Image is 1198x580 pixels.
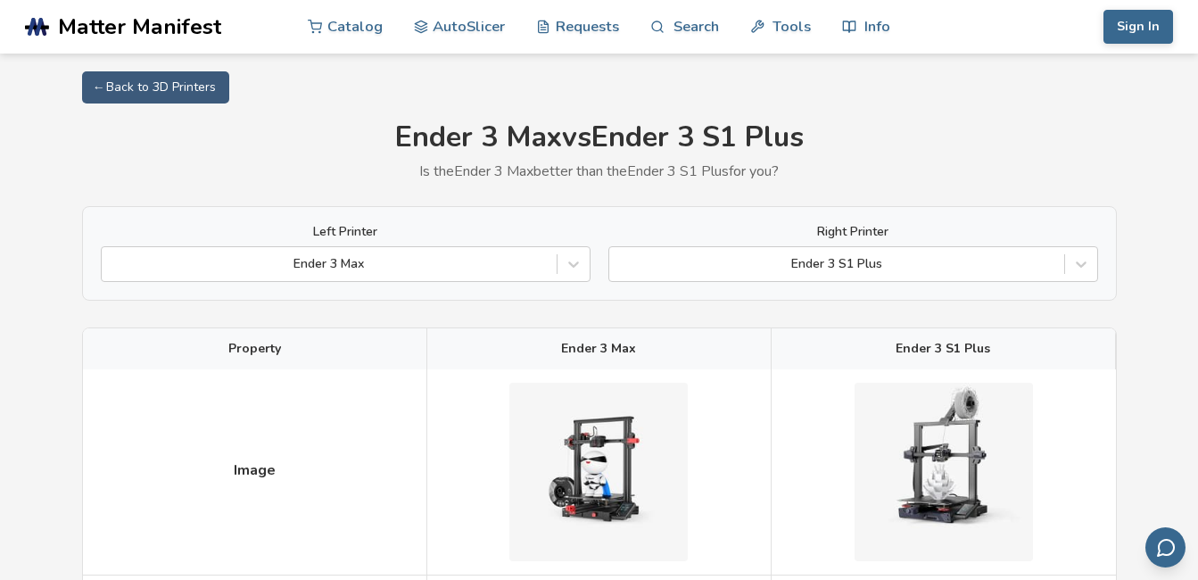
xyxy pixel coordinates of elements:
img: Ender 3 S1 Plus [855,383,1033,561]
button: Send feedback via email [1145,527,1186,568]
label: Right Printer [608,225,1098,239]
input: Ender 3 S1 Plus [618,257,622,271]
span: Ender 3 Max [561,342,636,356]
h1: Ender 3 Max vs Ender 3 S1 Plus [82,121,1117,154]
a: ← Back to 3D Printers [82,71,229,104]
span: Image [234,462,276,478]
span: Property [228,342,281,356]
label: Left Printer [101,225,591,239]
img: Ender 3 Max [509,383,688,561]
span: Matter Manifest [58,14,221,39]
span: Ender 3 S1 Plus [896,342,990,356]
button: Sign In [1103,10,1173,44]
input: Ender 3 Max [111,257,114,271]
p: Is the Ender 3 Max better than the Ender 3 S1 Plus for you? [82,163,1117,179]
